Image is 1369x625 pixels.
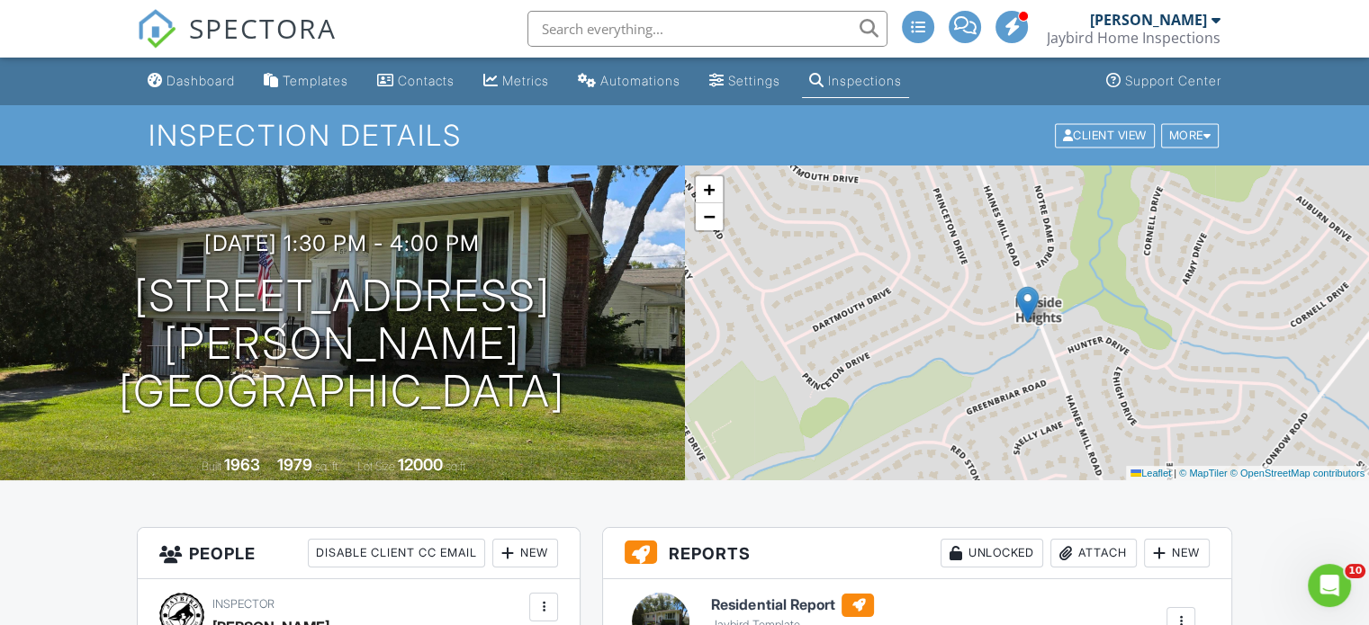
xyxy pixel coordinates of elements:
a: © OpenStreetMap contributors [1230,468,1364,478]
span: Built [202,460,221,473]
div: Metrics [502,73,549,88]
span: Inspector [212,597,275,611]
img: Marker [1016,286,1039,323]
span: 10 [1345,564,1365,578]
div: 1963 [224,455,260,474]
h3: [DATE] 1:30 pm - 4:00 pm [204,231,480,255]
input: Search everything... [527,11,887,47]
span: Lot Size [357,460,395,473]
div: Disable Client CC Email [308,539,485,567]
a: Settings [702,65,788,98]
img: The Best Home Inspection Software - Spectora [137,9,176,49]
span: − [703,205,715,228]
span: sq.ft. [446,460,468,473]
a: Automations (Advanced) [571,65,688,98]
h3: Reports [603,528,1231,579]
a: Templates [257,65,356,98]
h1: [STREET_ADDRESS][PERSON_NAME] [GEOGRAPHIC_DATA] [29,272,656,415]
div: [PERSON_NAME] [1090,11,1207,29]
span: sq. ft. [315,460,340,473]
h1: Inspection Details [149,120,1220,151]
a: Dashboard [140,65,242,98]
a: Client View [1053,128,1159,141]
div: 12000 [398,455,443,474]
div: New [492,539,558,567]
div: Inspections [828,73,902,88]
div: Templates [283,73,348,88]
a: Contacts [370,65,462,98]
a: © MapTiler [1179,468,1228,478]
h3: People [138,528,580,579]
a: Inspections [802,65,909,98]
div: New [1144,539,1210,567]
a: Zoom out [696,203,723,230]
a: Support Center [1099,65,1229,98]
a: Leaflet [1130,468,1171,478]
span: SPECTORA [189,9,337,47]
div: Support Center [1125,73,1221,88]
a: Zoom in [696,176,723,203]
div: Settings [728,73,780,88]
div: Attach [1050,539,1137,567]
div: 1979 [277,455,312,474]
span: | [1174,468,1176,478]
div: Jaybird Home Inspections [1047,29,1220,47]
a: Metrics [476,65,556,98]
iframe: Intercom live chat [1308,564,1351,607]
div: Contacts [398,73,455,88]
div: More [1161,123,1220,147]
span: + [703,178,715,201]
a: SPECTORA [137,24,337,62]
div: Dashboard [167,73,235,88]
div: Automations [600,73,680,88]
h6: Residential Report [711,594,874,617]
div: Unlocked [941,539,1043,567]
div: Client View [1055,123,1155,147]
